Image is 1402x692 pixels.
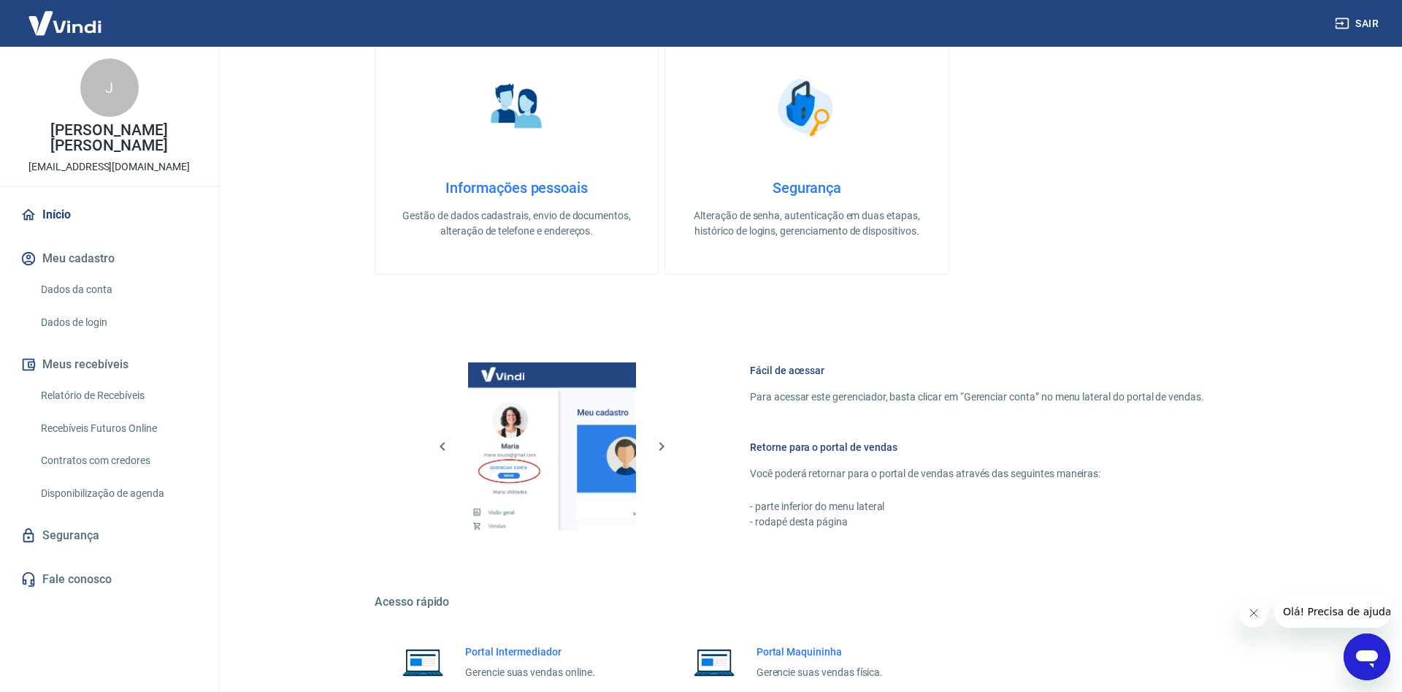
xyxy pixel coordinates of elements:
[80,58,139,117] div: J
[664,35,949,275] a: SegurançaSegurançaAlteração de senha, autenticação em duas etapas, histórico de logins, gerenciam...
[399,208,635,239] p: Gestão de dados cadastrais, envio de documentos, alteração de telefone e endereços.
[750,499,1204,514] p: - parte inferior do menu lateral
[18,199,201,231] a: Início
[1344,634,1390,680] iframe: Botão para abrir a janela de mensagens
[750,466,1204,482] p: Você poderá retornar para o portal de vendas através das seguintes maneiras:
[35,275,201,305] a: Dados da conta
[480,71,553,144] img: Informações pessoais
[12,123,207,153] p: [PERSON_NAME] [PERSON_NAME]
[1332,10,1384,37] button: Sair
[750,363,1204,378] h6: Fácil de acessar
[375,35,659,275] a: Informações pessoaisInformações pessoaisGestão de dados cadastrais, envio de documentos, alteraçã...
[689,179,924,197] h4: Segurança
[750,440,1204,455] h6: Retorne para o portal de vendas
[375,595,1239,609] h5: Acesso rápido
[18,1,112,45] img: Vindi
[756,645,884,659] h6: Portal Maquininha
[18,243,201,275] button: Meu cadastro
[392,645,453,680] img: Imagem de um notebook aberto
[18,349,201,381] button: Meus recebíveis
[399,179,635,197] h4: Informações pessoais
[750,389,1204,405] p: Para acessar este gerenciador, basta clicar em “Gerenciar conta” no menu lateral do portal de ven...
[1239,598,1268,628] iframe: Fechar mensagem
[35,308,201,338] a: Dados de login
[18,563,201,596] a: Fale conosco
[35,479,201,509] a: Disponibilização de agenda
[1274,596,1390,628] iframe: Mensagem da empresa
[9,10,123,22] span: Olá! Precisa de ajuda?
[35,446,201,476] a: Contratos com credores
[465,645,595,659] h6: Portal Intermediador
[35,381,201,411] a: Relatório de Recebíveis
[689,208,924,239] p: Alteração de senha, autenticação em duas etapas, histórico de logins, gerenciamento de dispositivos.
[683,645,745,680] img: Imagem de um notebook aberto
[18,520,201,552] a: Segurança
[468,362,636,531] img: Imagem da dashboard mostrando o botão de gerenciar conta na sidebar no lado esquerdo
[35,414,201,444] a: Recebíveis Futuros Online
[28,159,190,175] p: [EMAIL_ADDRESS][DOMAIN_NAME]
[750,514,1204,530] p: - rodapé desta página
[756,665,884,680] p: Gerencie suas vendas física.
[465,665,595,680] p: Gerencie suas vendas online.
[770,71,843,144] img: Segurança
